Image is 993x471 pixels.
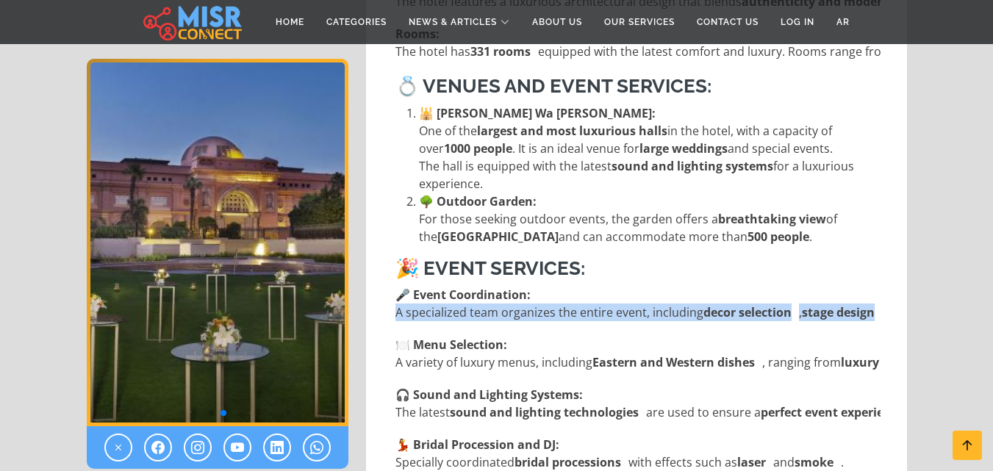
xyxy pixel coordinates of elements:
[419,104,881,193] p: One of the in the hotel, with a capacity of over . It is an ideal venue for and special events. T...
[398,8,521,36] a: News & Articles
[444,140,512,157] strong: 1000 people
[795,454,834,470] strong: smoke
[450,404,639,420] strong: sound and lighting technologies
[87,59,348,426] div: 2 / 2
[409,15,497,29] span: News & Articles
[395,436,844,471] p: Specially coordinated with effects such as and .
[87,59,348,426] img: The Nile Ritz-Carlton Hotel
[315,8,398,36] a: Categories
[419,193,881,245] p: For those seeking outdoor events, the garden offers a of the and can accommodate more than .
[748,229,809,245] strong: 500 people
[395,257,585,279] strong: 🎉 Event Services:
[770,8,825,36] a: Log in
[419,193,537,209] strong: 🌳 Outdoor Garden:
[395,436,559,453] strong: 💃 Bridal Procession and DJ:
[419,105,656,121] strong: 🕌 [PERSON_NAME] Wa [PERSON_NAME]:
[761,404,904,420] strong: perfect event experience
[209,410,215,416] span: Go to slide 1
[221,410,226,416] span: Go to slide 2
[470,43,531,60] strong: 331 rooms
[395,337,507,353] strong: 🍽️ Menu Selection:
[395,286,968,321] p: A specialized team organizes the entire event, including , , and .
[395,386,914,421] p: The latest are used to ensure a .
[265,8,315,36] a: Home
[395,386,583,403] strong: 🎧 Sound and Lighting Systems:
[592,354,755,370] strong: Eastern and Western dishes
[737,454,766,470] strong: laser
[686,8,770,36] a: Contact Us
[521,8,593,36] a: About Us
[639,140,728,157] strong: large weddings
[593,8,686,36] a: Our Services
[395,287,531,303] strong: 🎤 Event Coordination:
[143,4,242,40] img: main.misr_connect
[718,211,826,227] strong: breathtaking view
[437,229,559,245] strong: [GEOGRAPHIC_DATA]
[802,304,875,320] strong: stage design
[841,354,924,370] strong: luxury buffets
[612,158,773,174] strong: sound and lighting systems
[477,123,667,139] strong: largest and most luxurious halls
[703,304,792,320] strong: decor selection
[515,454,621,470] strong: bridal processions
[395,75,711,97] strong: 💍 Venues and Event Services:
[825,8,861,36] a: AR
